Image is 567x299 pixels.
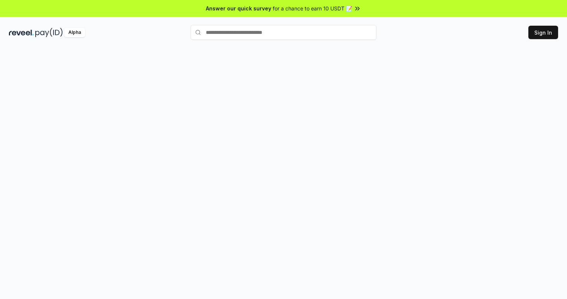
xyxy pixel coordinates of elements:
img: reveel_dark [9,28,34,37]
span: for a chance to earn 10 USDT 📝 [273,4,352,12]
div: Alpha [64,28,85,37]
button: Sign In [528,26,558,39]
img: pay_id [35,28,63,37]
span: Answer our quick survey [206,4,271,12]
